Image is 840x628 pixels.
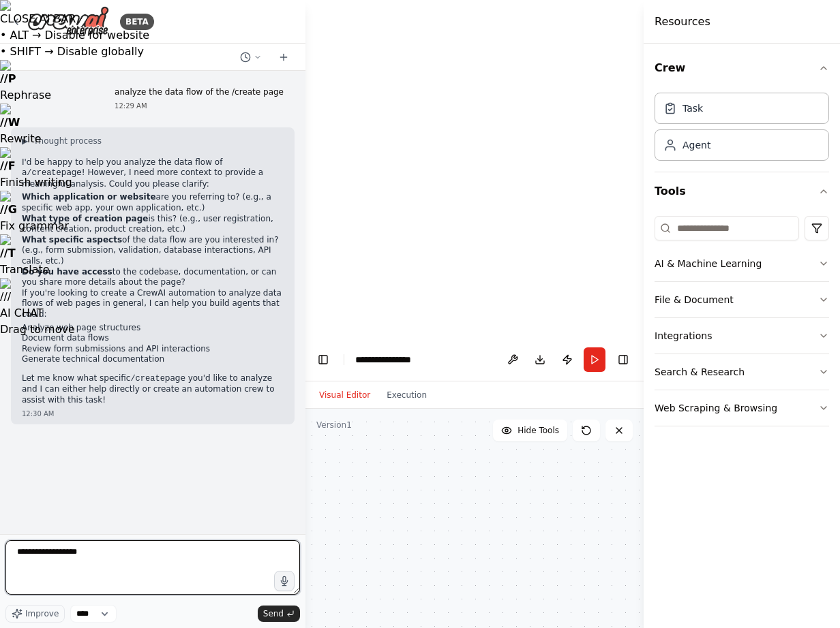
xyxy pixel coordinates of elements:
li: Document data flows [22,333,284,344]
code: /create [130,374,164,383]
li: Review form submissions and API interactions [22,344,284,355]
div: 12:30 AM [22,409,284,419]
div: Version 1 [316,420,352,430]
button: Web Scraping & Browsing [655,390,829,426]
button: Hide Tools [493,420,567,441]
p: Let me know what specific page you'd like to analyze and I can either help directly or create an ... [22,373,284,406]
nav: breadcrumb [355,353,425,366]
button: Execution [378,387,435,403]
button: Click to speak your automation idea [274,571,295,591]
span: Send [263,608,284,619]
span: Improve [25,608,59,619]
button: Search & Research [655,354,829,390]
span: Hide Tools [517,425,559,436]
li: Generate technical documentation [22,354,284,365]
button: Hide left sidebar [314,350,333,369]
button: Improve [5,605,65,623]
button: Hide right sidebar [614,350,633,369]
button: Send [258,606,300,622]
button: Visual Editor [311,387,378,403]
